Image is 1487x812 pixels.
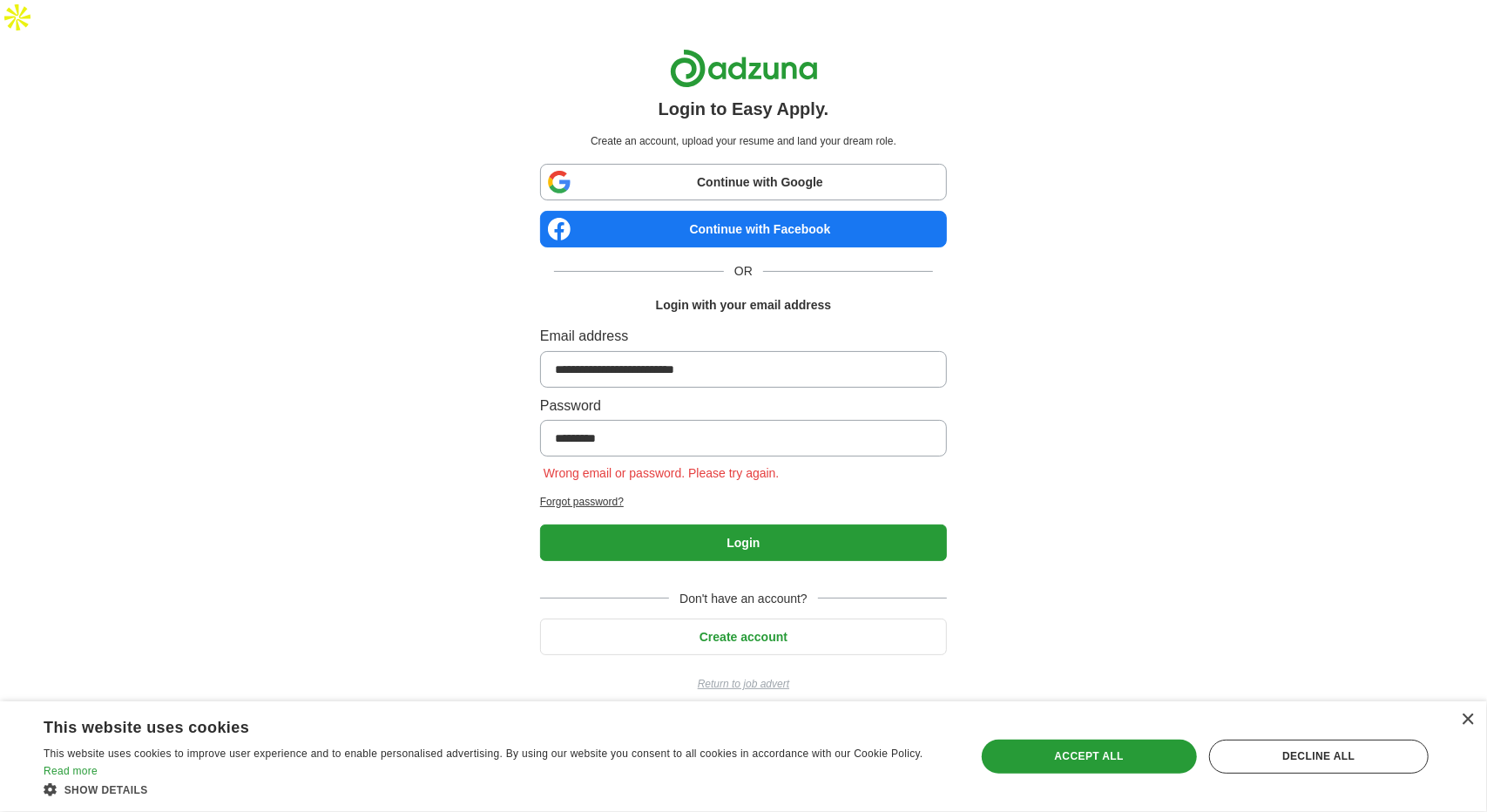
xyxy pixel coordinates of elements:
h1: Login to Easy Apply. [659,95,829,123]
button: Login [540,524,947,561]
label: Password [540,395,947,417]
a: Forgot password? [540,494,947,511]
div: This website uses cookies [44,712,904,738]
button: Create account [540,619,947,655]
img: Adzuna logo [670,49,818,88]
div: Close [1461,714,1474,727]
label: Email address [540,325,947,348]
span: This website uses cookies to improve user experience and to enable personalised advertising. By u... [44,748,923,760]
p: Create an account, upload your resume and land your dream role. [544,133,943,150]
a: Return to job advert [540,676,947,693]
a: Read more, opens a new window [44,765,98,777]
a: Continue with Google [540,164,947,200]
div: Show details [44,781,948,799]
span: Don't have an account? [669,589,818,608]
span: Wrong email or password. Please try again. [540,466,783,480]
span: Show details [64,784,148,796]
h1: Login with your email address [656,295,831,315]
span: OR [724,261,763,281]
a: Create account [540,630,947,644]
a: Continue with Facebook [540,211,947,247]
div: Decline all [1209,740,1429,773]
div: Accept all [982,740,1197,773]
